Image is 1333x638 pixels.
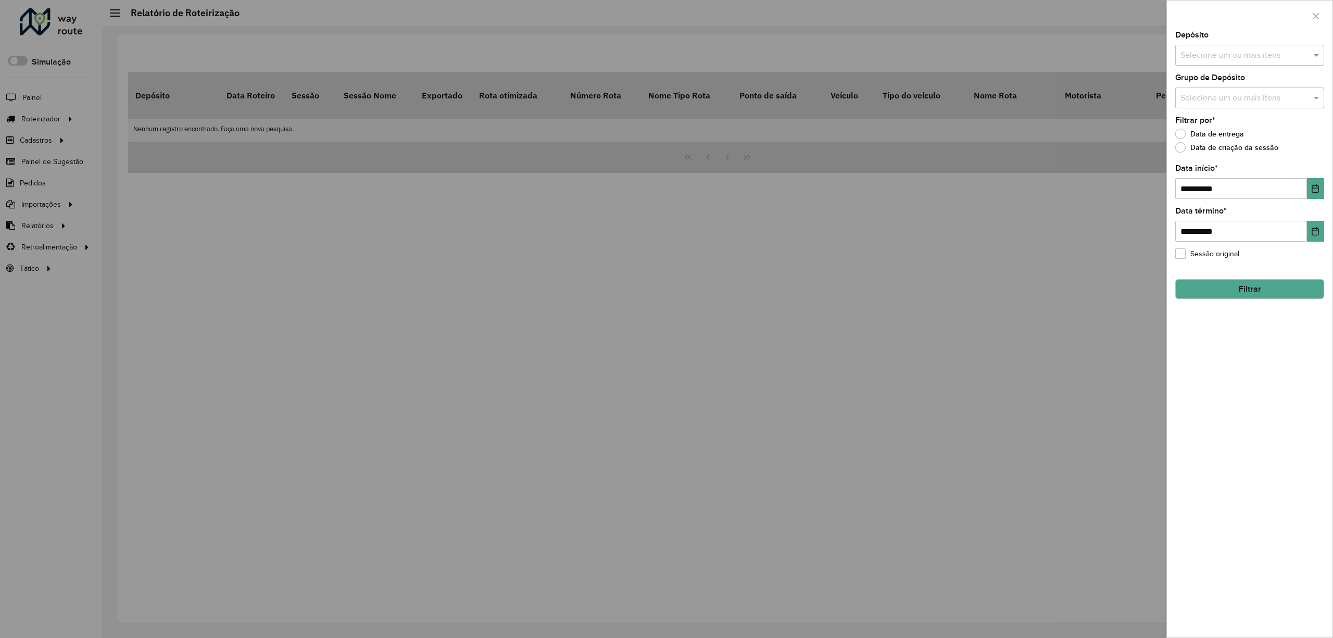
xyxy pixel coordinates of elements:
label: Data início [1175,162,1218,174]
label: Grupo de Depósito [1175,71,1245,84]
label: Filtrar por [1175,114,1215,127]
button: Choose Date [1307,178,1324,199]
label: Depósito [1175,29,1209,41]
button: Choose Date [1307,221,1324,242]
label: Sessão original [1175,248,1239,259]
label: Data de criação da sessão [1175,142,1278,153]
button: Filtrar [1175,279,1324,299]
label: Data de entrega [1175,129,1244,139]
label: Data término [1175,205,1227,217]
